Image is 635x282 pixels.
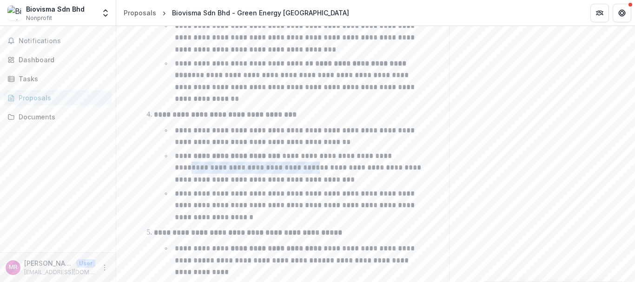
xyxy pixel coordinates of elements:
span: Nonprofit [26,14,52,22]
div: Biovisma Sdn Bhd - Green Energy [GEOGRAPHIC_DATA] [172,8,349,18]
p: [PERSON_NAME] BIN ABD [PERSON_NAME] [24,258,73,268]
div: Tasks [19,74,105,84]
span: Notifications [19,37,108,45]
div: Biovisma Sdn Bhd [26,4,85,14]
div: Proposals [19,93,105,103]
a: Proposals [4,90,112,105]
p: User [76,259,95,268]
a: Documents [4,109,112,125]
nav: breadcrumb [120,6,353,20]
button: Partners [590,4,609,22]
p: [EMAIL_ADDRESS][DOMAIN_NAME] [24,268,95,276]
button: Open entity switcher [99,4,112,22]
a: Dashboard [4,52,112,67]
button: Notifications [4,33,112,48]
button: More [99,262,110,273]
div: Dashboard [19,55,105,65]
div: Proposals [124,8,156,18]
div: MUHAMMAD ASWAD BIN ABD RASHID [9,264,18,270]
a: Tasks [4,71,112,86]
a: Proposals [120,6,160,20]
div: Documents [19,112,105,122]
img: Biovisma Sdn Bhd [7,6,22,20]
button: Get Help [613,4,631,22]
